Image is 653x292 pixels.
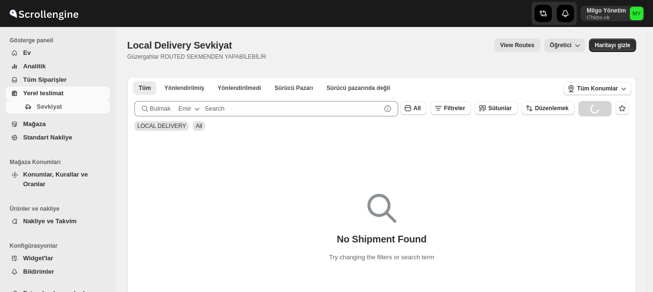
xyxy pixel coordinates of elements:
span: Konfigürasyonlar [10,242,111,250]
span: Mağaza [23,120,46,127]
button: Routed [158,81,210,95]
span: Konumlar, Kurallar ve Oranlar [23,171,88,188]
button: Claimable [269,81,319,95]
button: All [133,81,157,95]
button: Bildirimler [6,265,110,279]
text: MY [633,11,641,16]
span: Tüm [139,84,151,92]
img: ScrollEngine [8,1,80,25]
span: Düzenlemek [535,105,569,112]
button: All [400,102,427,115]
span: Widget'lar [23,254,53,262]
div: Emir [178,104,191,114]
button: Sütunlar [475,102,518,115]
span: Sürücü pazarında değil [326,84,390,92]
button: Analitik [6,60,110,73]
span: Bulmak [150,104,170,114]
span: Tüm Konumlar [577,85,618,92]
button: Filtreler [431,102,471,115]
span: Filtreler [444,105,465,112]
span: Öğretici [550,42,572,49]
button: Konumlar, Kurallar ve Oranlar [6,168,110,191]
span: Tüm Siparişler [23,76,66,83]
img: Empty search results [367,194,396,223]
span: Milgo Yönetim [630,7,643,20]
button: Map action label [589,38,636,52]
button: Düzenlemek [522,102,575,115]
span: Yönlendirilmiş [164,84,204,92]
span: All [196,123,202,129]
button: Emir [172,101,208,116]
span: Sürücü Pazarı [274,84,313,92]
button: Tüm Siparişler [6,73,110,87]
span: Yönlendirilmedi [218,84,261,92]
button: Nakliye ve Takvim [6,215,110,228]
p: Milgo Yönetim [587,7,626,14]
p: t7hkbx-nk [587,14,626,20]
span: Sütunlar [488,105,512,112]
span: Ev [23,49,31,56]
button: User menu [581,6,644,21]
span: Nakliye ve Takvim [23,217,77,225]
button: Ev [6,46,110,60]
button: Unrouted [212,81,267,95]
button: Widget'lar [6,252,110,265]
span: Yerel teslimat [23,89,64,97]
button: Tüm Konumlar [563,82,631,95]
span: Ürünler ve nakliye [10,205,111,213]
span: Haritayı gizle [595,41,630,49]
input: Search [205,101,381,116]
span: Bildirimler [23,268,54,275]
span: All [414,105,421,112]
span: LOCAL DELIVERY [137,123,186,129]
button: Sevkiyat [6,100,110,114]
span: Standart Nakliye [23,134,72,141]
span: Sevkiyat [37,103,62,110]
span: Mağaza Konumları [10,158,111,166]
span: Analitik [23,63,46,70]
span: View Routes [500,41,534,49]
p: No Shipment Found [337,233,427,245]
p: Güzergahlar ROUTED SEKMENDEN YAPABİLEBİLİR [127,53,266,61]
button: view route [494,38,540,52]
span: Gösterge paneli [10,37,111,44]
button: Öğretici [544,38,585,52]
button: Un-claimable [321,81,396,95]
p: Try changing the filters or search term [329,253,434,262]
span: Local Delivery Sevkiyat [127,40,232,51]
